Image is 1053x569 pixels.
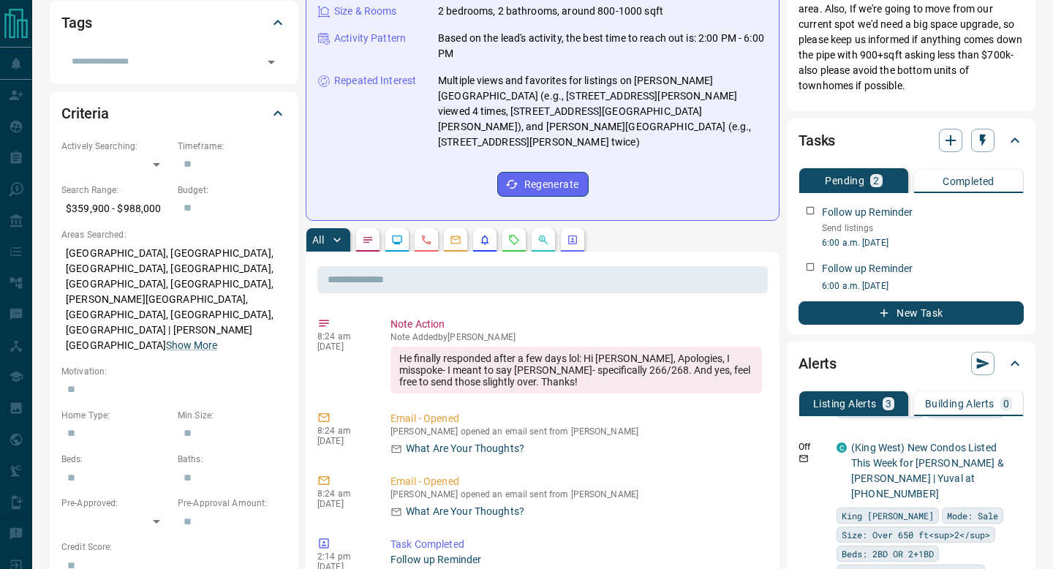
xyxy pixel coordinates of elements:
p: What Are Your Thoughts? [406,504,524,519]
p: 8:24 am [317,426,369,436]
h2: Tasks [799,129,835,152]
p: 8:24 am [317,489,369,499]
p: Email - Opened [390,411,762,426]
svg: Notes [362,234,374,246]
p: Email - Opened [390,474,762,489]
p: 6:00 a.m. [DATE] [822,279,1024,293]
p: Home Type: [61,409,170,422]
div: condos.ca [837,442,847,453]
p: [DATE] [317,342,369,352]
p: Completed [943,176,994,186]
svg: Listing Alerts [479,234,491,246]
p: Building Alerts [925,399,994,409]
h2: Criteria [61,102,109,125]
svg: Agent Actions [567,234,578,246]
p: Budget: [178,184,287,197]
p: [PERSON_NAME] opened an email sent from [PERSON_NAME] [390,426,762,437]
p: Listing Alerts [813,399,877,409]
p: Pending [825,176,864,186]
button: Open [261,52,282,72]
svg: Requests [508,234,520,246]
a: (King West) New Condos Listed This Week for [PERSON_NAME] & [PERSON_NAME] | Yuval at [PHONE_NUMBER] [851,442,1004,500]
button: Show More [166,338,217,353]
p: 2 [873,176,879,186]
button: New Task [799,301,1024,325]
p: $359,900 - $988,000 [61,197,170,221]
p: Beds: [61,453,170,466]
p: Note Added by [PERSON_NAME] [390,332,762,342]
p: Areas Searched: [61,228,287,241]
p: Baths: [178,453,287,466]
p: 8:24 am [317,331,369,342]
h2: Tags [61,11,91,34]
p: Off [799,440,828,453]
span: Size: Over 650 ft<sup>2</sup> [842,527,990,542]
svg: Email [799,453,809,464]
p: Credit Score: [61,540,287,554]
p: Multiple views and favorites for listings on [PERSON_NAME][GEOGRAPHIC_DATA] (e.g., [STREET_ADDRES... [438,73,767,150]
span: Mode: Sale [947,508,998,523]
p: Repeated Interest [334,73,416,88]
span: Beds: 2BD OR 2+1BD [842,546,934,561]
svg: Emails [450,234,461,246]
div: Tags [61,5,287,40]
p: Follow up Reminder [822,261,913,276]
p: 6:00 a.m. [DATE] [822,236,1024,249]
p: Note Action [390,317,762,332]
p: Timeframe: [178,140,287,153]
p: 3 [886,399,891,409]
p: 0 [1003,399,1009,409]
span: King [PERSON_NAME] [842,508,934,523]
p: [GEOGRAPHIC_DATA], [GEOGRAPHIC_DATA], [GEOGRAPHIC_DATA], [GEOGRAPHIC_DATA], [GEOGRAPHIC_DATA], [G... [61,241,287,358]
p: Pre-Approved: [61,497,170,510]
p: Based on the lead's activity, the best time to reach out is: 2:00 PM - 6:00 PM [438,31,767,61]
div: He finally responded after a few days lol: Hi [PERSON_NAME], Apologies, I misspoke- I meant to sa... [390,347,762,393]
div: Tasks [799,123,1024,158]
p: 2:14 pm [317,551,369,562]
h2: Alerts [799,352,837,375]
p: All [312,235,324,245]
p: Size & Rooms [334,4,397,19]
p: Min Size: [178,409,287,422]
div: Criteria [61,96,287,131]
p: [PERSON_NAME] opened an email sent from [PERSON_NAME] [390,489,762,500]
p: [DATE] [317,499,369,509]
p: Activity Pattern [334,31,406,46]
p: Motivation: [61,365,287,378]
button: Regenerate [497,172,589,197]
p: 2 bedrooms, 2 bathrooms, around 800-1000 sqft [438,4,663,19]
p: Search Range: [61,184,170,197]
svg: Calls [420,234,432,246]
p: Task Completed [390,537,762,552]
p: Follow up Reminder [822,205,913,220]
svg: Lead Browsing Activity [391,234,403,246]
p: Follow up Reminder [390,552,762,568]
svg: Opportunities [537,234,549,246]
p: What Are Your Thoughts? [406,441,524,456]
p: Actively Searching: [61,140,170,153]
p: Pre-Approval Amount: [178,497,287,510]
p: [DATE] [317,436,369,446]
div: Alerts [799,346,1024,381]
p: Send listings [822,222,1024,235]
